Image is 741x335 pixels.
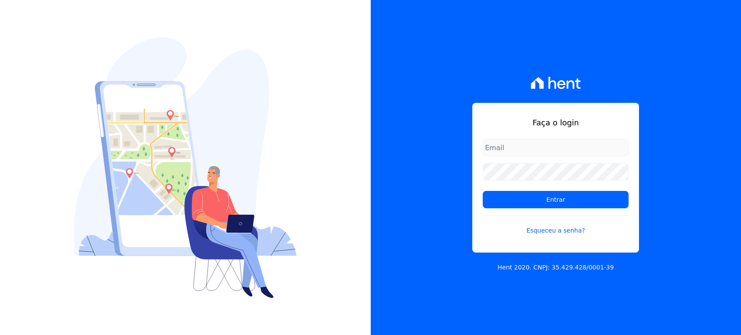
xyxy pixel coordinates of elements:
img: Login [74,37,297,298]
input: Entrar [483,191,629,208]
h1: Faça o login [483,117,629,128]
input: Email [483,139,629,156]
a: Esqueceu a senha? [483,215,629,235]
p: Hent 2020. CNPJ: 35.429.428/0001-39 [497,263,614,272]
